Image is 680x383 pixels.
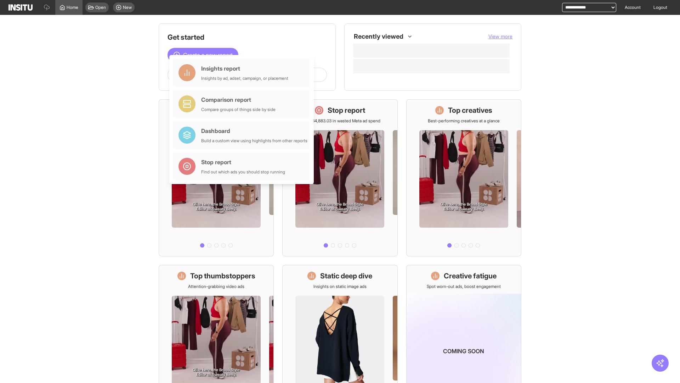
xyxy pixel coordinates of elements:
div: Dashboard [201,127,307,135]
h1: Top creatives [448,105,492,115]
a: Top creativesBest-performing creatives at a glance [406,99,521,256]
p: Attention-grabbing video ads [188,284,244,289]
h1: Static deep dive [320,271,372,281]
div: Compare groups of things side by side [201,107,276,112]
div: Stop report [201,158,285,166]
p: Insights on static image ads [313,284,367,289]
div: Comparison report [201,95,276,104]
div: Build a custom view using highlights from other reports [201,138,307,144]
h1: Stop report [328,105,365,115]
span: View more [488,33,512,39]
img: Logo [8,4,33,11]
p: Best-performing creatives at a glance [428,118,500,124]
span: Open [95,5,106,10]
h1: Get started [168,32,327,42]
h1: Top thumbstoppers [190,271,255,281]
button: Create a new report [168,48,238,62]
div: Insights report [201,64,288,73]
a: Stop reportSave £34,883.03 in wasted Meta ad spend [282,99,397,256]
button: View more [488,33,512,40]
span: New [123,5,132,10]
p: Save £34,883.03 in wasted Meta ad spend [299,118,380,124]
div: Find out which ads you should stop running [201,169,285,175]
a: What's live nowSee all active ads instantly [159,99,274,256]
span: Home [67,5,78,10]
div: Insights by ad, adset, campaign, or placement [201,76,288,81]
span: Create a new report [183,51,233,59]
